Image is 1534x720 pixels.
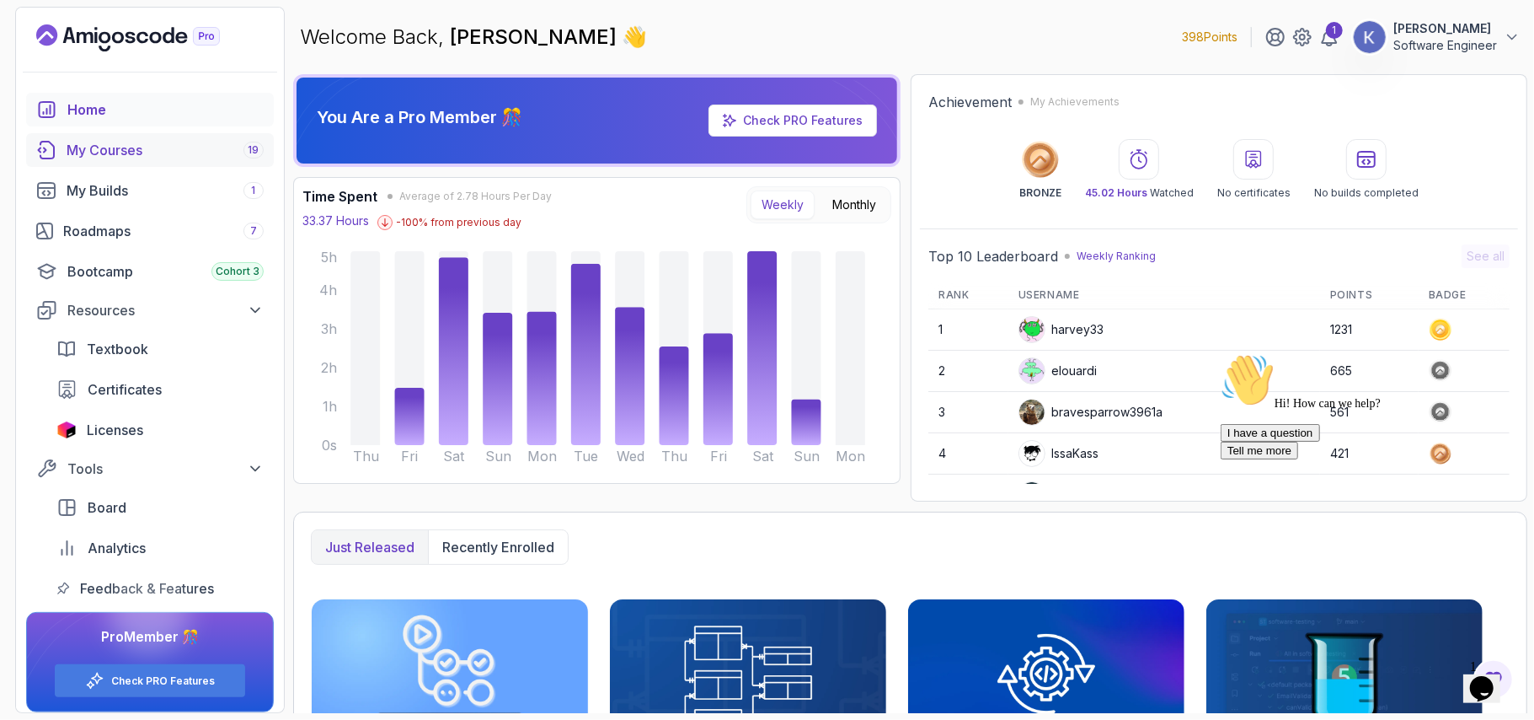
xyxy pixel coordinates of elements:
[111,674,215,688] a: Check PRO Features
[1018,440,1099,467] div: IssaKass
[1030,95,1120,109] p: My Achievements
[300,24,647,51] p: Welcome Back,
[87,420,143,440] span: Licenses
[1018,316,1104,343] div: harvey33
[80,578,214,599] span: Feedback & Features
[26,255,274,288] a: bootcamp
[751,191,815,219] button: Weekly
[443,448,465,465] tspan: Sat
[56,422,77,438] img: jetbrains icon
[399,190,552,203] span: Average of 2.78 Hours Per Day
[67,140,264,160] div: My Courses
[7,7,310,113] div: 👋Hi! How can we help?I have a questionTell me more
[928,392,1008,433] td: 3
[928,282,1008,309] th: Rank
[88,497,126,518] span: Board
[1018,481,1130,508] div: CoderForReal
[1019,441,1045,466] img: user profile image
[928,246,1058,266] h2: Top 10 Leaderboard
[450,24,622,49] span: [PERSON_NAME]
[249,143,259,157] span: 19
[46,491,274,524] a: board
[1018,399,1163,426] div: bravesparrow3961a
[928,309,1008,351] td: 1
[302,212,369,229] p: 33.37 Hours
[1462,244,1510,268] button: See all
[1463,653,1517,703] iframe: chat widget
[1353,20,1521,54] button: user profile image[PERSON_NAME]Software Engineer
[252,184,256,197] span: 1
[325,537,414,557] p: Just released
[302,186,377,207] h3: Time Spent
[710,448,727,465] tspan: Fri
[1077,250,1156,263] p: Weekly Ranking
[7,78,106,95] button: I have a question
[26,295,274,325] button: Resources
[46,373,274,406] a: certificates
[36,24,259,51] a: Landing page
[26,133,274,167] a: courses
[1019,400,1045,425] img: user profile image
[794,448,820,465] tspan: Sun
[87,339,148,359] span: Textbook
[1419,282,1510,309] th: Badge
[1217,186,1291,200] p: No certificates
[836,448,865,465] tspan: Mon
[1085,186,1147,199] span: 45.02 Hours
[743,113,863,127] a: Check PRO Features
[428,530,568,564] button: Recently enrolled
[527,448,557,465] tspan: Mon
[1393,20,1497,37] p: [PERSON_NAME]
[442,537,554,557] p: Recently enrolled
[26,93,274,126] a: home
[7,7,61,61] img: :wave:
[250,224,257,238] span: 7
[1354,21,1386,53] img: user profile image
[46,332,274,366] a: textbook
[821,191,887,219] button: Monthly
[54,664,246,698] button: Check PRO Features
[67,300,264,320] div: Resources
[617,448,644,465] tspan: Wed
[622,24,647,51] span: 👋
[1320,282,1419,309] th: Points
[1085,186,1194,200] p: Watched
[1326,22,1343,39] div: 1
[708,105,877,137] a: Check PRO Features
[402,448,419,465] tspan: Fri
[1018,357,1098,384] div: elouardi
[1320,309,1419,351] td: 1231
[1019,482,1045,508] img: user profile image
[1182,29,1237,46] p: 398 Points
[928,475,1008,516] td: 5
[67,459,264,479] div: Tools
[752,448,774,465] tspan: Sat
[1019,358,1045,384] img: default monster avatar
[216,265,259,278] span: Cohort 3
[46,572,274,605] a: feedback
[928,351,1008,392] td: 2
[661,448,687,465] tspan: Thu
[321,249,337,266] tspan: 5h
[574,448,598,465] tspan: Tue
[1319,27,1339,47] a: 1
[1019,317,1045,342] img: default monster avatar
[396,216,521,229] p: -100 % from previous day
[928,433,1008,475] td: 4
[26,454,274,484] button: Tools
[26,214,274,248] a: roadmaps
[67,180,264,201] div: My Builds
[1314,186,1419,200] p: No builds completed
[928,92,1012,112] h2: Achievement
[321,320,337,337] tspan: 3h
[353,448,379,465] tspan: Thu
[7,95,84,113] button: Tell me more
[1008,282,1320,309] th: Username
[1393,37,1497,54] p: Software Engineer
[26,174,274,207] a: builds
[67,261,264,282] div: Bootcamp
[321,359,337,376] tspan: 2h
[1214,347,1517,644] iframe: chat widget
[1019,186,1061,200] p: BRONZE
[46,531,274,565] a: analytics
